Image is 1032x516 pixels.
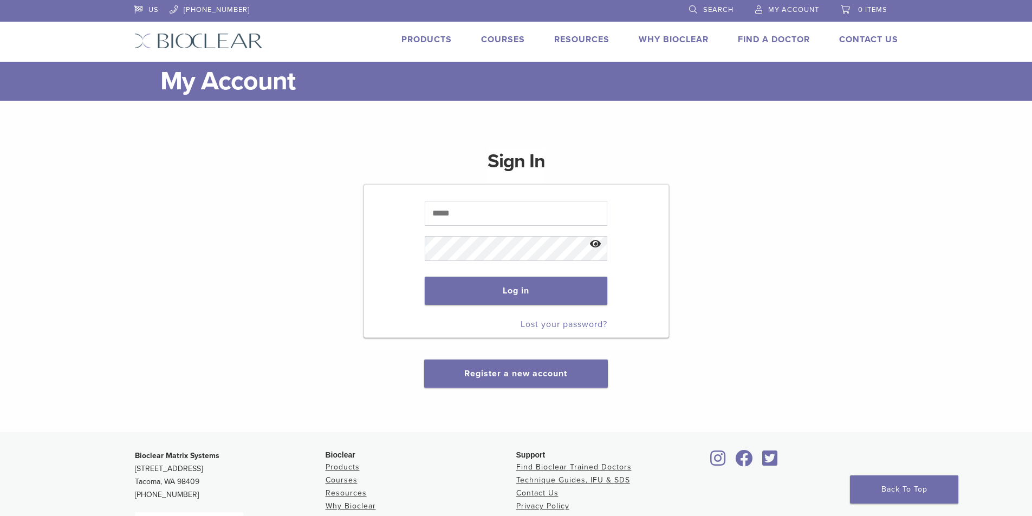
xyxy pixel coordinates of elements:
a: Courses [481,34,525,45]
a: Contact Us [516,488,559,498]
span: Bioclear [326,450,355,459]
a: Why Bioclear [639,34,709,45]
a: Products [401,34,452,45]
a: Why Bioclear [326,501,376,511]
a: Contact Us [839,34,898,45]
img: Bioclear [134,33,263,49]
a: Back To Top [850,475,958,504]
span: Search [703,5,734,14]
strong: Bioclear Matrix Systems [135,451,219,460]
a: Register a new account [464,368,567,379]
a: Find A Doctor [738,34,810,45]
span: Support [516,450,546,459]
a: Privacy Policy [516,501,569,511]
a: Resources [554,34,609,45]
a: Bioclear [707,456,730,467]
button: Show password [584,231,607,258]
a: Technique Guides, IFU & SDS [516,475,630,485]
a: Bioclear [759,456,782,467]
h1: My Account [160,62,898,101]
button: Log in [425,277,607,305]
a: Lost your password? [521,319,607,330]
a: Resources [326,488,367,498]
a: Products [326,462,360,472]
a: Bioclear [732,456,757,467]
h1: Sign In [488,148,545,183]
a: Courses [326,475,358,485]
a: Find Bioclear Trained Doctors [516,462,632,472]
span: 0 items [858,5,887,14]
span: My Account [768,5,819,14]
button: Register a new account [424,360,607,388]
p: [STREET_ADDRESS] Tacoma, WA 98409 [PHONE_NUMBER] [135,449,326,501]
